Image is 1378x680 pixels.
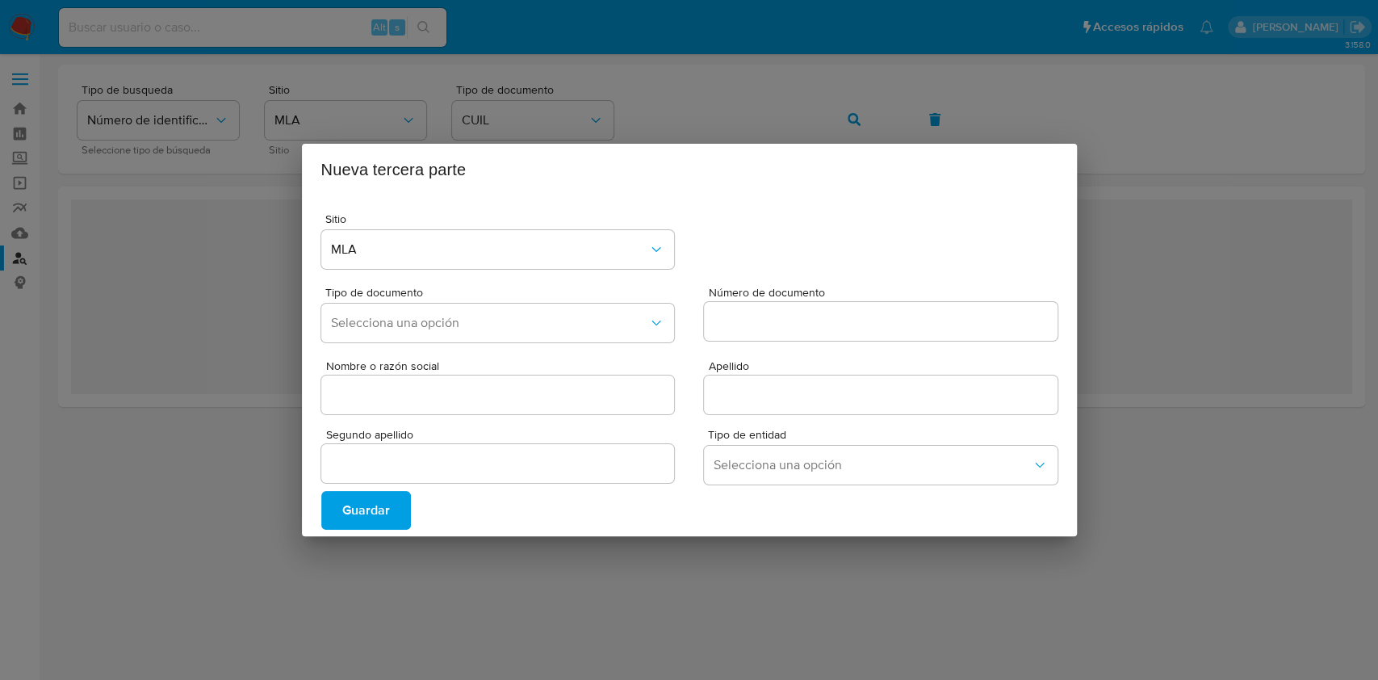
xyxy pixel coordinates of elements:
button: Guardar [321,491,411,530]
span: Selecciona una opción [714,457,1032,473]
span: Número de documento [709,287,1062,299]
span: Segundo apellido [326,429,680,441]
span: Guardar [342,493,390,528]
span: Apellido [709,360,1062,372]
button: entity_type [704,446,1058,485]
span: Tipo de entidad [708,429,1062,440]
span: Selecciona una opción [331,315,649,331]
span: Tipo de documento [325,287,679,298]
span: Nombre o razón social [326,360,680,372]
h2: Nueva tercera parte [321,157,1058,183]
button: site_id [321,230,675,269]
span: MLA [331,241,649,258]
button: doc_type [321,304,675,342]
span: Sitio [325,213,679,225]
